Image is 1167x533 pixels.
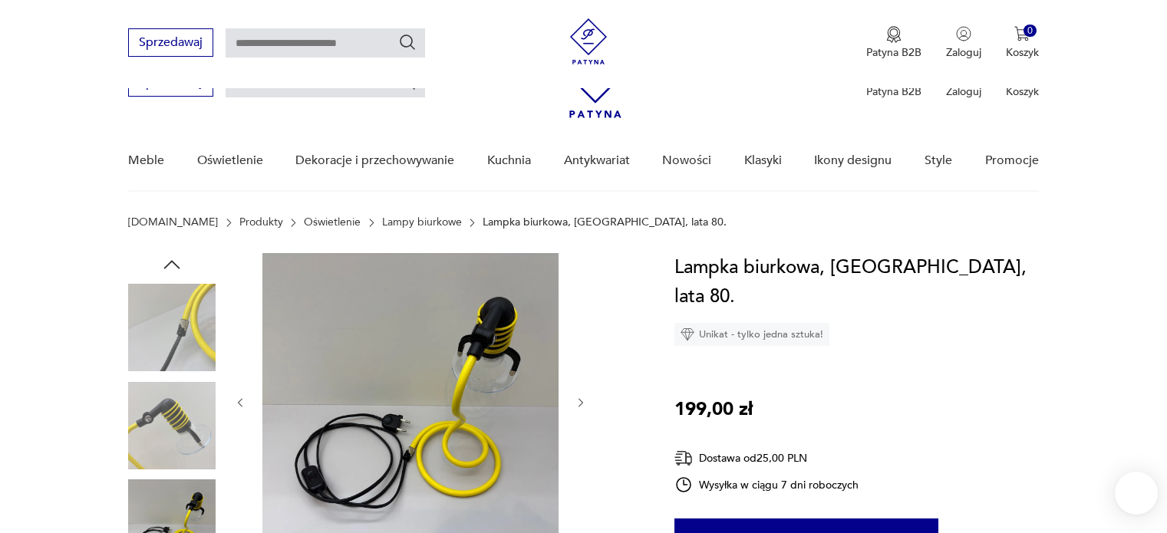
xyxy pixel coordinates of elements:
[925,131,952,190] a: Style
[128,216,218,229] a: [DOMAIN_NAME]
[681,327,694,341] img: Ikona diamentu
[985,131,1039,190] a: Promocje
[744,131,782,190] a: Klasyki
[814,131,892,190] a: Ikony designu
[128,78,213,89] a: Sprzedawaj
[674,253,1039,311] h1: Lampka biurkowa, [GEOGRAPHIC_DATA], lata 80.
[398,33,417,51] button: Szukaj
[197,131,263,190] a: Oświetlenie
[565,18,612,64] img: Patyna - sklep z meblami i dekoracjami vintage
[662,131,711,190] a: Nowości
[956,26,971,41] img: Ikonka użytkownika
[866,45,921,60] p: Patyna B2B
[483,216,727,229] p: Lampka biurkowa, [GEOGRAPHIC_DATA], lata 80.
[866,26,921,60] a: Ikona medaluPatyna B2B
[487,131,531,190] a: Kuchnia
[1115,472,1158,515] iframe: Smartsupp widget button
[1006,45,1039,60] p: Koszyk
[128,382,216,469] img: Zdjęcie produktu Lampka biurkowa, Niemcy, lata 80.
[128,38,213,49] a: Sprzedawaj
[128,28,213,57] button: Sprzedawaj
[866,26,921,60] button: Patyna B2B
[564,131,630,190] a: Antykwariat
[128,131,164,190] a: Meble
[674,449,859,468] div: Dostawa od 25,00 PLN
[1006,84,1039,99] p: Koszyk
[946,84,981,99] p: Zaloguj
[674,323,829,346] div: Unikat - tylko jedna sztuka!
[946,26,981,60] button: Zaloguj
[674,395,753,424] p: 199,00 zł
[128,284,216,371] img: Zdjęcie produktu Lampka biurkowa, Niemcy, lata 80.
[382,216,462,229] a: Lampy biurkowe
[866,84,921,99] p: Patyna B2B
[1024,25,1037,38] div: 0
[946,45,981,60] p: Zaloguj
[1014,26,1030,41] img: Ikona koszyka
[674,475,859,494] div: Wysyłka w ciągu 7 dni roboczych
[674,449,693,468] img: Ikona dostawy
[295,131,454,190] a: Dekoracje i przechowywanie
[304,216,361,229] a: Oświetlenie
[886,26,902,43] img: Ikona medalu
[239,216,283,229] a: Produkty
[1006,26,1039,60] button: 0Koszyk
